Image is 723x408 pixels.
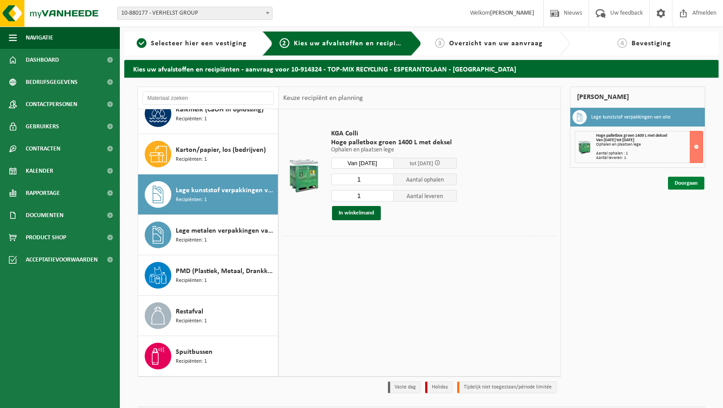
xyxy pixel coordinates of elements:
[331,147,457,153] p: Ophalen en plaatsen lege
[176,226,276,236] span: Lege metalen verpakkingen van gevaarlijke stoffen
[490,10,534,16] strong: [PERSON_NAME]
[410,161,433,166] span: tot [DATE]
[176,357,207,366] span: Recipiënten: 1
[137,38,146,48] span: 1
[435,38,445,48] span: 3
[118,7,272,20] span: 10-880177 - VERHELST GROUP
[176,196,207,204] span: Recipiënten: 1
[591,110,671,124] h3: Lege kunststof verpakkingen van olie
[138,134,278,174] button: Karton/papier, los (bedrijven) Recipiënten: 1
[176,145,266,155] span: Karton/papier, los (bedrijven)
[142,91,274,105] input: Materiaal zoeken
[596,133,667,138] span: Hoge palletbox groen 1400 L met deksel
[596,138,634,143] strong: Van [DATE] tot [DATE]
[26,71,78,93] span: Bedrijfsgegevens
[176,347,213,357] span: Spuitbussen
[668,177,704,190] a: Doorgaan
[26,182,60,204] span: Rapportage
[176,155,207,164] span: Recipiënten: 1
[26,204,63,226] span: Documenten
[138,215,278,255] button: Lege metalen verpakkingen van gevaarlijke stoffen Recipiënten: 1
[151,40,247,47] span: Selecteer hier een vestiging
[26,249,98,271] span: Acceptatievoorwaarden
[425,381,453,393] li: Holiday
[138,255,278,296] button: PMD (Plastiek, Metaal, Drankkartons) (bedrijven) Recipiënten: 1
[176,266,276,277] span: PMD (Plastiek, Metaal, Drankkartons) (bedrijven)
[176,185,276,196] span: Lege kunststof verpakkingen van olie
[294,40,416,47] span: Kies uw afvalstoffen en recipiënten
[26,27,53,49] span: Navigatie
[176,306,203,317] span: Restafval
[176,236,207,245] span: Recipiënten: 1
[26,160,53,182] span: Kalender
[394,174,457,185] span: Aantal ophalen
[124,60,719,77] h2: Kies uw afvalstoffen en recipiënten - aanvraag voor 10-914324 - TOP-MIX RECYCLING - ESPERANTOLAAN...
[176,115,207,123] span: Recipiënten: 1
[138,296,278,336] button: Restafval Recipiënten: 1
[26,226,66,249] span: Product Shop
[138,336,278,376] button: Spuitbussen Recipiënten: 1
[280,38,289,48] span: 2
[394,190,457,202] span: Aantal leveren
[457,381,557,393] li: Tijdelijk niet toegestaan/période limitée
[26,138,60,160] span: Contracten
[331,138,457,147] span: Hoge palletbox groen 1400 L met deksel
[632,40,671,47] span: Bevestiging
[26,115,59,138] span: Gebruikers
[176,317,207,325] span: Recipiënten: 1
[617,38,627,48] span: 4
[449,40,543,47] span: Overzicht van uw aanvraag
[570,87,705,108] div: [PERSON_NAME]
[26,93,77,115] span: Contactpersonen
[388,381,421,393] li: Vaste dag
[176,104,264,115] span: Kalkmelk (CaOH in oplossing)
[26,49,59,71] span: Dashboard
[129,38,255,49] a: 1Selecteer hier een vestiging
[117,7,273,20] span: 10-880177 - VERHELST GROUP
[279,87,367,109] div: Keuze recipiënt en planning
[596,156,703,160] div: Aantal leveren: 1
[138,174,278,215] button: Lege kunststof verpakkingen van olie Recipiënten: 1
[331,129,457,138] span: KGA Colli
[332,206,381,220] button: In winkelmand
[596,143,703,147] div: Ophalen en plaatsen lege
[596,151,703,156] div: Aantal ophalen : 1
[138,94,278,134] button: Kalkmelk (CaOH in oplossing) Recipiënten: 1
[176,277,207,285] span: Recipiënten: 1
[331,158,394,169] input: Selecteer datum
